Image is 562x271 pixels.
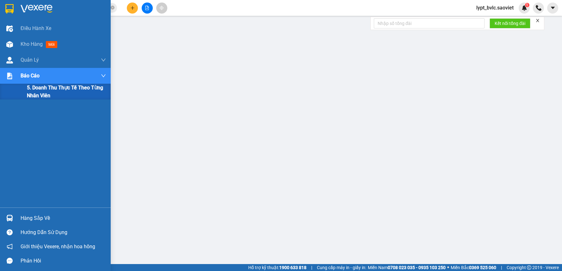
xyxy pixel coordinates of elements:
[525,3,529,7] sup: 1
[526,3,528,7] span: 1
[490,18,530,28] button: Kết nối tổng đài
[7,258,13,264] span: message
[5,4,14,14] img: logo-vxr
[535,18,540,23] span: close
[471,4,519,12] span: lypt_bvlc.saoviet
[368,264,446,271] span: Miền Nam
[101,57,106,63] span: down
[279,265,306,270] strong: 1900 633 818
[522,5,527,11] img: icon-new-feature
[501,264,502,271] span: |
[156,3,167,14] button: aim
[159,6,164,10] span: aim
[111,6,114,9] span: close-circle
[550,5,556,11] span: caret-down
[6,73,13,79] img: solution-icon
[451,264,496,271] span: Miền Bắc
[495,20,525,27] span: Kết nối tổng đài
[145,6,149,10] span: file-add
[21,24,51,32] span: Điều hành xe
[21,243,95,250] span: Giới thiệu Vexere, nhận hoa hồng
[447,266,449,269] span: ⚪️
[46,41,57,48] span: mới
[21,72,40,80] span: Báo cáo
[130,6,135,10] span: plus
[536,5,541,11] img: phone-icon
[21,228,106,237] div: Hướng dẫn sử dụng
[142,3,153,14] button: file-add
[21,214,106,223] div: Hàng sắp về
[6,25,13,32] img: warehouse-icon
[6,215,13,221] img: warehouse-icon
[388,265,446,270] strong: 0708 023 035 - 0935 103 250
[127,3,138,14] button: plus
[7,229,13,235] span: question-circle
[21,41,43,47] span: Kho hàng
[374,18,485,28] input: Nhập số tổng đài
[6,57,13,63] img: warehouse-icon
[21,56,39,64] span: Quản Lý
[547,3,558,14] button: caret-down
[7,244,13,250] span: notification
[111,5,114,11] span: close-circle
[101,73,106,78] span: down
[248,264,306,271] span: Hỗ trợ kỹ thuật:
[21,256,106,266] div: Phản hồi
[311,264,312,271] span: |
[317,264,366,271] span: Cung cấp máy in - giấy in:
[469,265,496,270] strong: 0369 525 060
[27,84,106,99] span: 5. Doanh thu thực tế theo từng nhân viên
[6,41,13,48] img: warehouse-icon
[527,265,531,270] span: copyright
